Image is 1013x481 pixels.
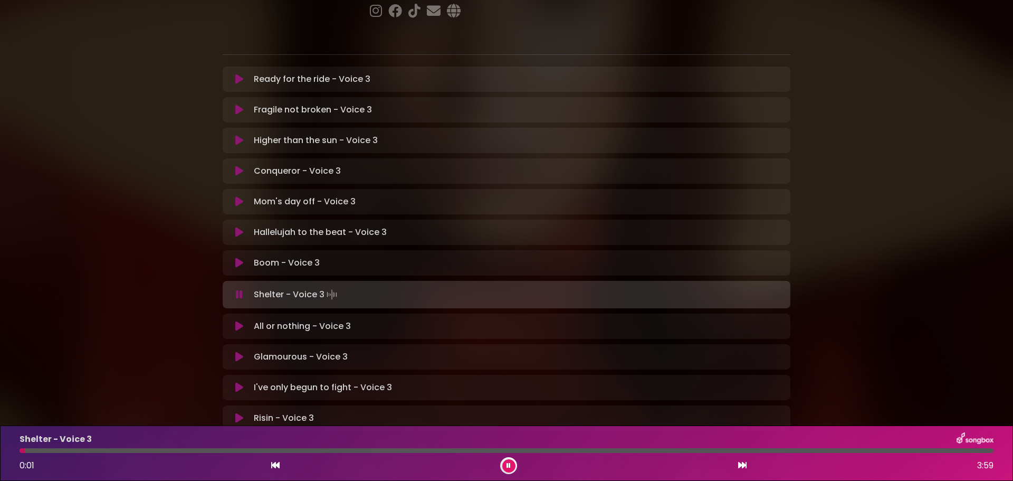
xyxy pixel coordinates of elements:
span: 0:01 [20,459,34,471]
p: Glamourous - Voice 3 [254,351,348,363]
p: All or nothing - Voice 3 [254,320,351,333]
img: waveform4.gif [324,287,339,302]
p: Boom - Voice 3 [254,257,320,269]
img: songbox-logo-white.png [957,432,993,446]
p: Higher than the sun - Voice 3 [254,134,378,147]
p: Risin - Voice 3 [254,412,314,425]
p: Fragile not broken - Voice 3 [254,103,372,116]
p: I've only begun to fight - Voice 3 [254,381,392,394]
p: Hallelujah to the beat - Voice 3 [254,226,387,239]
span: 3:59 [977,459,993,472]
p: Conqueror - Voice 3 [254,165,341,177]
p: Mom's day off - Voice 3 [254,195,356,208]
p: Shelter - Voice 3 [20,433,92,446]
p: Shelter - Voice 3 [254,287,339,302]
p: Ready for the ride - Voice 3 [254,73,370,86]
